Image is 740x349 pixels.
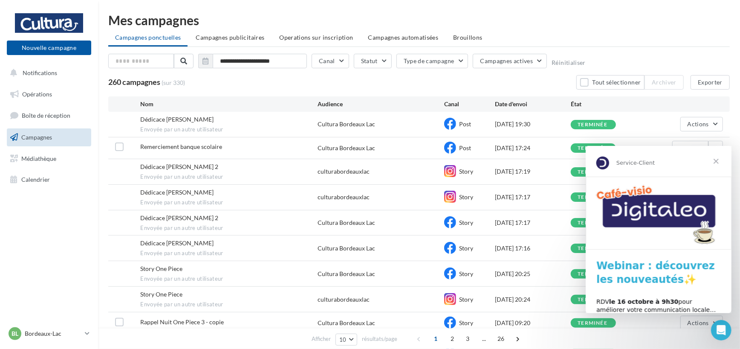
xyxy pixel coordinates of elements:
[140,143,222,150] span: Remerciement banque scolaire
[140,291,182,298] span: Story One Piece
[680,117,723,131] button: Actions
[196,34,264,41] span: Campagnes publicitaires
[318,120,375,128] div: Cultura Bordeaux Lac
[495,100,571,108] div: Date d'envoi
[11,152,135,177] div: RDV pour améliorer votre communication locale… et attirer plus de clients !
[477,332,491,346] span: ...
[312,54,349,68] button: Canal
[578,320,607,326] div: terminée
[318,319,375,327] div: Cultura Bordeaux Lac
[140,301,318,308] span: Envoyée par un autre utilisateur
[22,90,52,98] span: Opérations
[691,75,730,90] button: Exporter
[318,144,375,152] div: Cultura Bordeaux Lac
[495,144,571,152] div: [DATE] 17:24
[645,75,684,90] button: Archiver
[445,332,459,346] span: 2
[140,214,218,221] span: Dédicace Anaïs Ziakovic 2
[578,145,607,151] div: terminée
[459,270,473,277] span: Story
[444,100,495,108] div: Canal
[495,244,571,253] div: [DATE] 17:16
[21,176,50,183] span: Calendrier
[362,335,397,343] span: résultats/page
[396,54,468,68] button: Type de campagne
[140,199,318,206] span: Envoyée par un autre utilisateur
[140,173,318,181] span: Envoyée par un autre utilisateur
[5,150,93,168] a: Médiathèque
[318,244,375,253] div: Cultura Bordeaux Lac
[318,167,370,176] div: culturabordeauxlac
[459,319,473,326] span: Story
[459,244,473,252] span: Story
[318,270,375,278] div: Cultura Bordeaux Lac
[578,271,607,277] div: terminée
[140,163,218,170] span: Dédicace Anaïs Ziakovic 2
[318,295,370,304] div: culturabordeauxlac
[339,336,347,343] span: 10
[459,168,473,175] span: Story
[459,120,471,128] span: Post
[459,193,473,201] span: Story
[688,319,709,326] span: Actions
[108,77,160,87] span: 260 campagnes
[318,218,375,227] div: Cultura Bordeaux Lac
[495,270,571,278] div: [DATE] 20:25
[495,193,571,201] div: [DATE] 17:17
[368,34,439,41] span: Campagnes automatisées
[140,275,318,283] span: Envoyée par un autre utilisateur
[140,116,214,123] span: Dédicace Anaïs Ziakovic
[354,54,392,68] button: Statut
[578,297,607,302] div: terminée
[453,34,483,41] span: Brouillons
[688,120,709,128] span: Actions
[459,144,471,151] span: Post
[21,154,56,162] span: Médiathèque
[552,59,586,66] button: Réinitialiser
[461,332,474,346] span: 3
[429,332,442,346] span: 1
[22,112,70,119] span: Boîte de réception
[21,134,52,141] span: Campagnes
[5,85,93,103] a: Opérations
[140,265,182,272] span: Story One Piece
[578,220,607,226] div: terminée
[140,239,214,247] span: Dédicace Anaïs Ziakovic
[711,320,731,340] iframe: Intercom live chat
[576,75,645,90] button: Tout sélectionner
[571,100,647,108] div: État
[279,34,353,41] span: Operations sur inscription
[5,128,93,146] a: Campagnes
[7,326,91,342] a: BL Bordeaux-Lac
[23,152,93,159] b: le 16 octobre à 9h30
[5,64,90,82] button: Notifications
[495,319,571,327] div: [DATE] 09:20
[140,189,214,196] span: Dédicace Anaïs Ziakovic
[495,218,571,227] div: [DATE] 17:17
[672,141,708,155] button: Booster
[108,14,730,26] div: Mes campagnes
[495,120,571,128] div: [DATE] 19:30
[578,122,607,128] div: terminée
[318,100,444,108] div: Audience
[140,126,318,134] span: Envoyée par un autre utilisateur
[473,54,547,68] button: Campagnes actives
[495,295,571,304] div: [DATE] 20:24
[578,246,607,251] div: terminée
[140,250,318,257] span: Envoyée par un autre utilisateur
[578,195,607,200] div: terminée
[495,167,571,176] div: [DATE] 17:19
[5,106,93,125] a: Boîte de réception
[140,318,224,326] span: Rappel Nuit One Piece 3 - copie
[12,329,18,338] span: BL
[162,79,185,87] span: (sur 330)
[459,219,473,226] span: Story
[7,41,91,55] button: Nouvelle campagne
[5,171,93,189] a: Calendrier
[480,57,533,64] span: Campagnes actives
[25,329,81,338] p: Bordeaux-Lac
[578,169,607,175] div: terminée
[312,335,331,343] span: Afficher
